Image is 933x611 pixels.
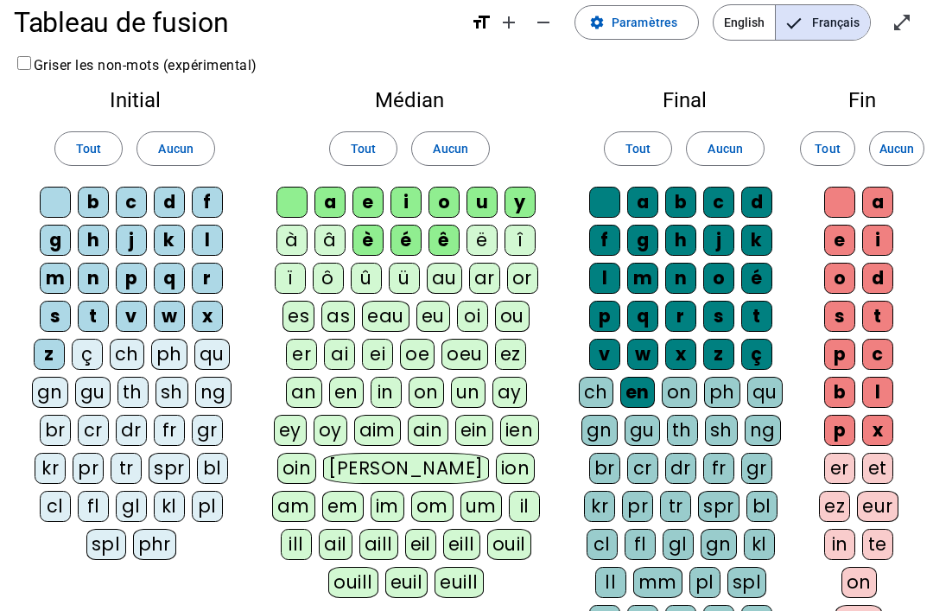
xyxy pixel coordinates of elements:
div: eau [362,301,409,332]
div: eill [443,529,480,560]
div: il [509,491,540,522]
div: tr [660,491,691,522]
span: Paramètres [612,12,677,33]
div: te [862,529,893,560]
div: eu [416,301,450,332]
div: oy [314,415,347,446]
div: cl [587,529,618,560]
h2: Fin [819,90,905,111]
div: ê [428,225,460,256]
div: gr [741,453,772,484]
div: n [78,263,109,294]
div: pl [192,491,223,522]
div: d [154,187,185,218]
div: spl [727,567,767,598]
button: Tout [329,131,397,166]
div: gu [625,415,660,446]
div: ch [579,377,613,408]
div: ouill [328,567,378,598]
button: Tout [604,131,672,166]
div: dr [665,453,696,484]
div: x [665,339,696,370]
h2: Final [577,90,791,111]
div: â [314,225,346,256]
div: oin [277,453,317,484]
div: oe [400,339,435,370]
div: é [741,263,772,294]
div: ou [495,301,530,332]
div: gu [75,377,111,408]
div: ar [469,263,500,294]
label: Griser les non-mots (expérimental) [14,57,257,73]
div: j [703,225,734,256]
div: er [286,339,317,370]
div: on [841,567,877,598]
div: br [589,453,620,484]
div: au [427,263,462,294]
div: on [662,377,697,408]
div: br [40,415,71,446]
div: s [703,301,734,332]
div: spl [86,529,126,560]
div: î [505,225,536,256]
div: t [862,301,893,332]
div: in [371,377,402,408]
div: ç [741,339,772,370]
div: im [371,491,404,522]
div: r [192,263,223,294]
div: g [40,225,71,256]
div: en [329,377,364,408]
div: g [627,225,658,256]
button: Aucun [686,131,764,166]
div: h [665,225,696,256]
div: bl [746,491,777,522]
div: b [78,187,109,218]
span: Aucun [433,138,467,159]
div: h [78,225,109,256]
div: o [824,263,855,294]
mat-icon: add [498,12,519,33]
div: s [824,301,855,332]
div: pl [689,567,720,598]
div: [PERSON_NAME] [323,453,488,484]
div: e [824,225,855,256]
div: w [154,301,185,332]
div: i [862,225,893,256]
div: qu [194,339,230,370]
div: eil [405,529,437,560]
div: l [192,225,223,256]
mat-icon: open_in_full [892,12,912,33]
div: gn [32,377,68,408]
div: un [451,377,486,408]
span: Aucun [879,138,914,159]
div: pr [622,491,653,522]
div: w [627,339,658,370]
div: er [824,453,855,484]
button: Aucun [136,131,214,166]
div: ez [819,491,850,522]
div: cr [78,415,109,446]
div: ail [319,529,352,560]
div: q [627,301,658,332]
div: ü [389,263,420,294]
div: y [505,187,536,218]
div: ion [496,453,536,484]
div: em [322,491,364,522]
input: Griser les non-mots (expérimental) [17,56,31,70]
div: ï [275,263,306,294]
div: f [589,225,620,256]
div: d [862,263,893,294]
div: fr [154,415,185,446]
div: b [665,187,696,218]
div: kr [35,453,66,484]
div: f [192,187,223,218]
mat-icon: format_size [471,12,492,33]
div: p [116,263,147,294]
mat-button-toggle-group: Language selection [713,4,871,41]
div: kl [154,491,185,522]
div: è [352,225,384,256]
div: eur [857,491,898,522]
div: ay [492,377,527,408]
div: i [390,187,422,218]
div: j [116,225,147,256]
